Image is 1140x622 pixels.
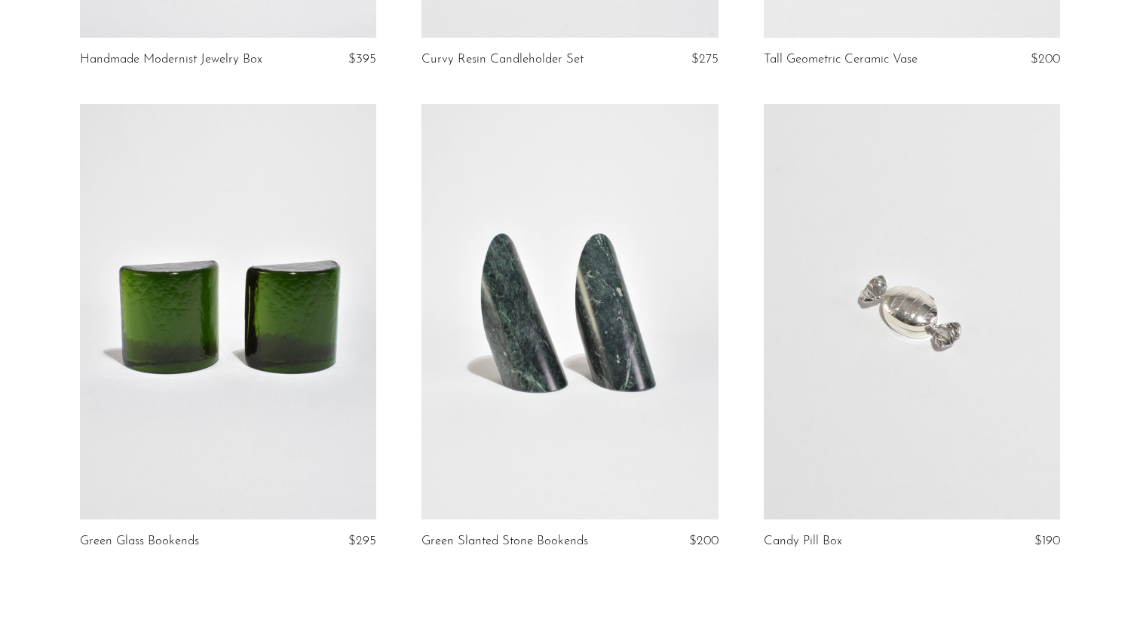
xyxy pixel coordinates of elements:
[691,53,719,66] span: $275
[80,53,262,66] a: Handmade Modernist Jewelry Box
[689,535,719,547] span: $200
[80,535,199,548] a: Green Glass Bookends
[764,535,842,548] a: Candy Pill Box
[1034,535,1060,547] span: $190
[348,535,376,547] span: $295
[348,53,376,66] span: $395
[421,535,588,548] a: Green Slanted Stone Bookends
[764,53,918,66] a: Tall Geometric Ceramic Vase
[421,53,584,66] a: Curvy Resin Candleholder Set
[1031,53,1060,66] span: $200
